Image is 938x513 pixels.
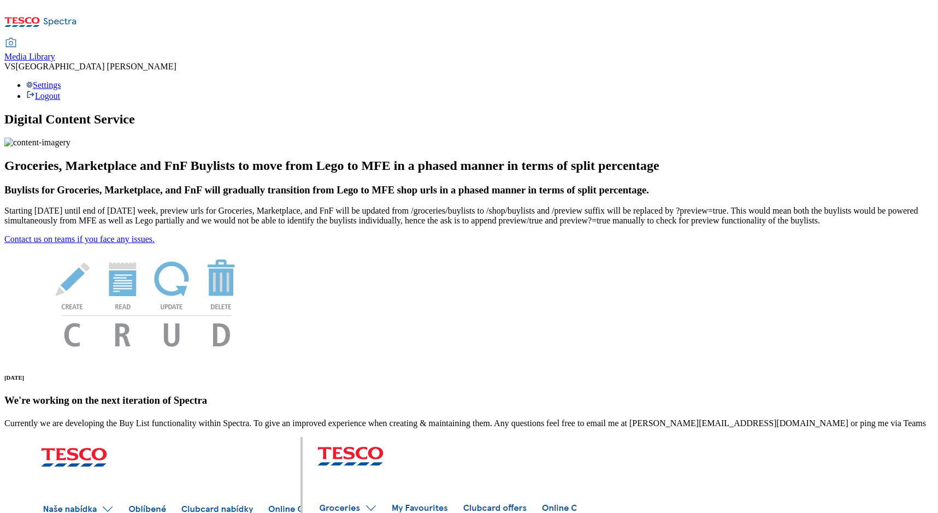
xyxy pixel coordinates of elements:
img: content-imagery [4,138,70,148]
a: Logout [26,91,60,101]
a: Settings [26,80,61,90]
span: Media Library [4,52,55,61]
h3: We're working on the next iteration of Spectra [4,394,934,406]
h6: [DATE] [4,374,934,381]
h1: Digital Content Service [4,112,934,127]
span: [GEOGRAPHIC_DATA] [PERSON_NAME] [15,62,176,71]
a: Contact us on teams if you face any issues. [4,234,155,244]
span: VS [4,62,15,71]
h3: Buylists for Groceries, Marketplace, and FnF will gradually transition from Lego to MFE shop urls... [4,184,934,196]
p: Currently we are developing the Buy List functionality within Spectra. To give an improved experi... [4,418,934,428]
p: Starting [DATE] until end of [DATE] week, preview urls for Groceries, Marketplace, and FnF will b... [4,206,934,226]
h2: Groceries, Marketplace and FnF Buylists to move from Lego to MFE in a phased manner in terms of s... [4,158,934,173]
img: News Image [4,244,288,358]
a: Media Library [4,39,55,62]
